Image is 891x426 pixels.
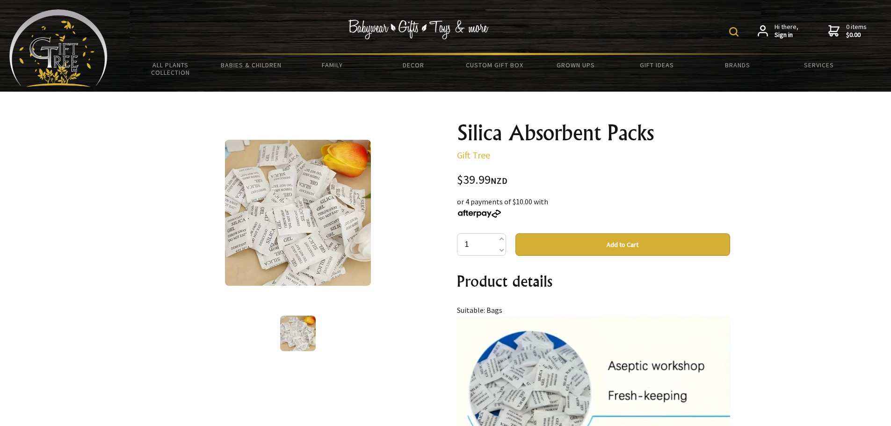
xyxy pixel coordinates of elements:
h1: Silica Absorbent Packs [457,122,730,144]
a: Family [292,55,373,75]
button: Add to Cart [515,233,730,256]
div: $39.99 [457,174,730,187]
span: Hi there, [775,23,798,39]
a: Gift Ideas [616,55,697,75]
img: Babyware - Gifts - Toys and more... [9,9,108,87]
img: Afterpay [457,209,502,218]
img: Babywear - Gifts - Toys & more [348,20,489,39]
strong: Sign in [775,31,798,39]
a: All Plants Collection [130,55,211,82]
h2: Product details [457,270,730,292]
img: Silica Absorbent Packs [280,316,316,351]
a: Gift Tree [457,149,490,161]
a: Babies & Children [211,55,292,75]
span: NZD [491,175,507,186]
a: Hi there,Sign in [758,23,798,39]
a: Brands [697,55,778,75]
img: product search [729,27,739,36]
a: 0 items$0.00 [828,23,867,39]
a: Services [778,55,859,75]
div: or 4 payments of $10.00 with [457,196,730,218]
span: 0 items [846,22,867,39]
strong: $0.00 [846,31,867,39]
a: Grown Ups [535,55,616,75]
a: Custom Gift Box [454,55,535,75]
img: Silica Absorbent Packs [225,140,371,286]
a: Decor [373,55,454,75]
